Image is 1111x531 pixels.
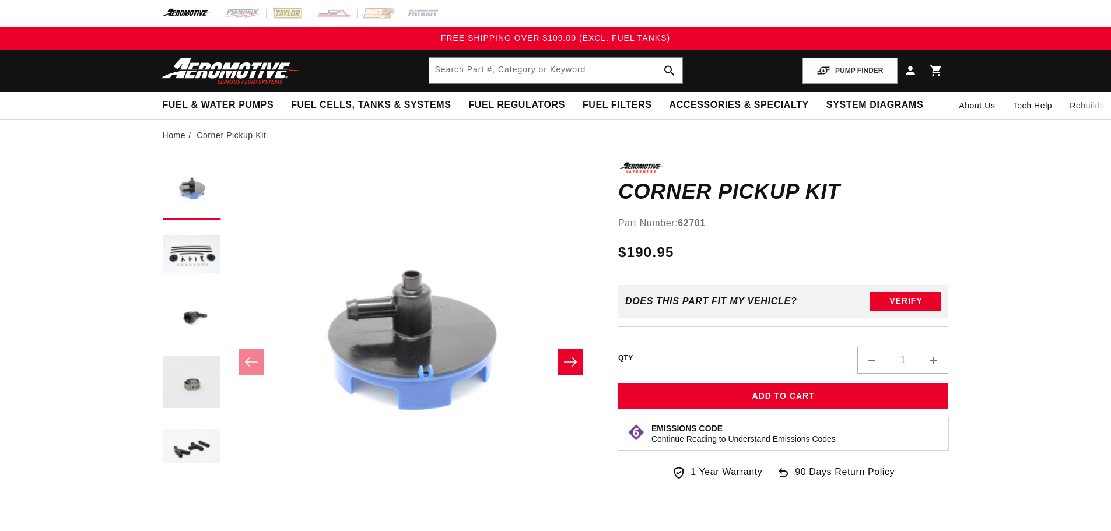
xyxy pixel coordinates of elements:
summary: Tech Help [1004,92,1061,119]
img: Emissions code [627,423,646,442]
span: Tech Help [1013,99,1053,112]
a: 90 Days Return Policy [776,465,895,491]
label: QTY [618,353,633,363]
nav: breadcrumbs [163,129,949,142]
button: Emissions CodeContinue Reading to Understand Emissions Codes [651,423,836,444]
h1: Corner Pickup Kit [618,182,949,201]
button: Add to Cart [618,383,949,409]
div: Does This part fit My vehicle? [625,296,797,307]
a: About Us [950,92,1004,119]
img: Aeromotive [158,57,304,85]
span: 90 Days Return Policy [795,465,895,491]
button: Load image 4 in gallery view [163,354,221,413]
div: Part Number: [618,216,949,231]
span: About Us [959,101,995,110]
span: System Diagrams [826,99,923,111]
button: Load image 5 in gallery view [163,419,221,477]
span: 1 Year Warranty [691,465,762,480]
span: Accessories & Specialty [670,99,809,111]
summary: Fuel & Water Pumps [154,92,283,119]
summary: Fuel Regulators [460,92,573,119]
a: Home [163,129,186,142]
button: Load image 3 in gallery view [163,290,221,349]
summary: Fuel Filters [574,92,661,119]
button: Load image 1 in gallery view [163,162,221,220]
button: Verify [870,292,941,311]
input: Search by Part Number, Category or Keyword [429,58,682,83]
button: Slide right [558,349,583,375]
span: Fuel Cells, Tanks & Systems [291,99,451,111]
button: Load image 2 in gallery view [163,226,221,284]
span: Fuel Filters [583,99,652,111]
span: Fuel & Water Pumps [163,99,274,111]
summary: Accessories & Specialty [661,92,818,119]
span: FREE SHIPPING OVER $109.00 (EXCL. FUEL TANKS) [441,33,670,43]
p: Continue Reading to Understand Emissions Codes [651,434,836,444]
button: search button [657,58,682,83]
strong: Emissions Code [651,424,723,433]
span: $190.95 [618,242,674,263]
a: 1 Year Warranty [672,465,762,480]
strong: 62701 [678,218,706,228]
summary: Fuel Cells, Tanks & Systems [282,92,460,119]
li: Corner Pickup Kit [197,129,266,142]
button: Slide left [239,349,264,375]
button: PUMP FINDER [802,58,897,84]
span: Rebuilds [1070,99,1104,112]
summary: System Diagrams [818,92,932,119]
span: Fuel Regulators [468,99,565,111]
